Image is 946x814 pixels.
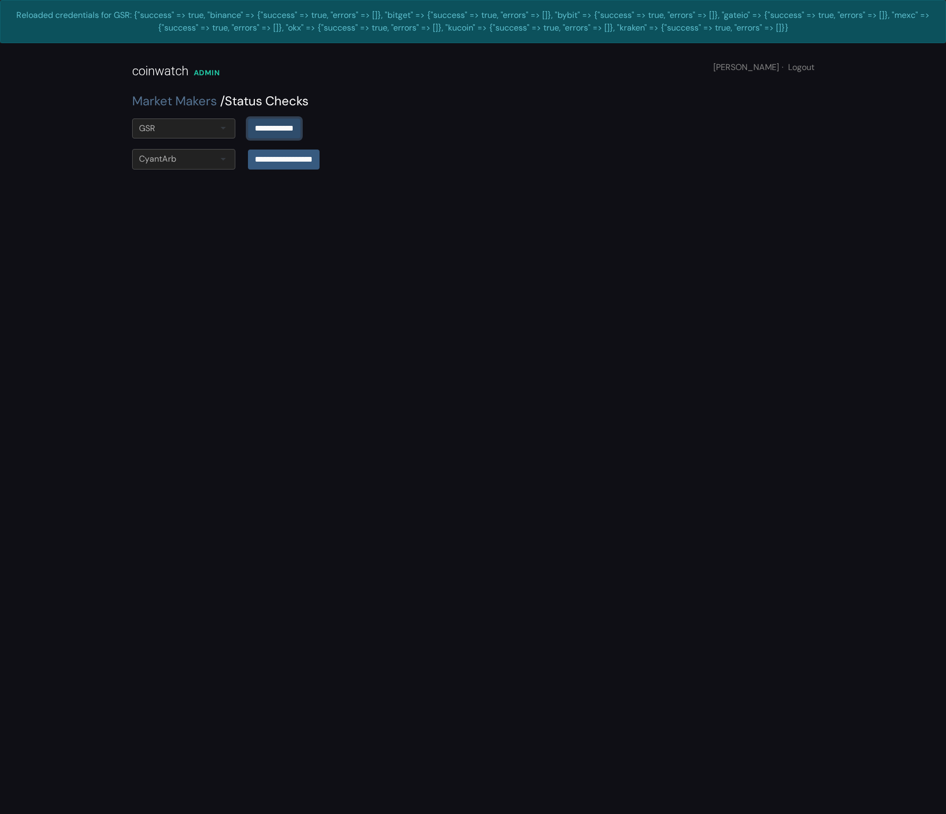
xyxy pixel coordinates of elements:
div: CyantArb [139,153,176,165]
div: [PERSON_NAME] [713,61,814,74]
div: GSR [139,122,155,135]
span: / [220,93,225,109]
div: Status Checks [132,92,814,111]
span: · [782,62,783,73]
div: coinwatch [132,62,188,81]
a: coinwatch ADMIN [132,43,220,92]
a: Market Makers [132,93,217,109]
div: ADMIN [194,67,220,78]
a: Logout [788,62,814,73]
